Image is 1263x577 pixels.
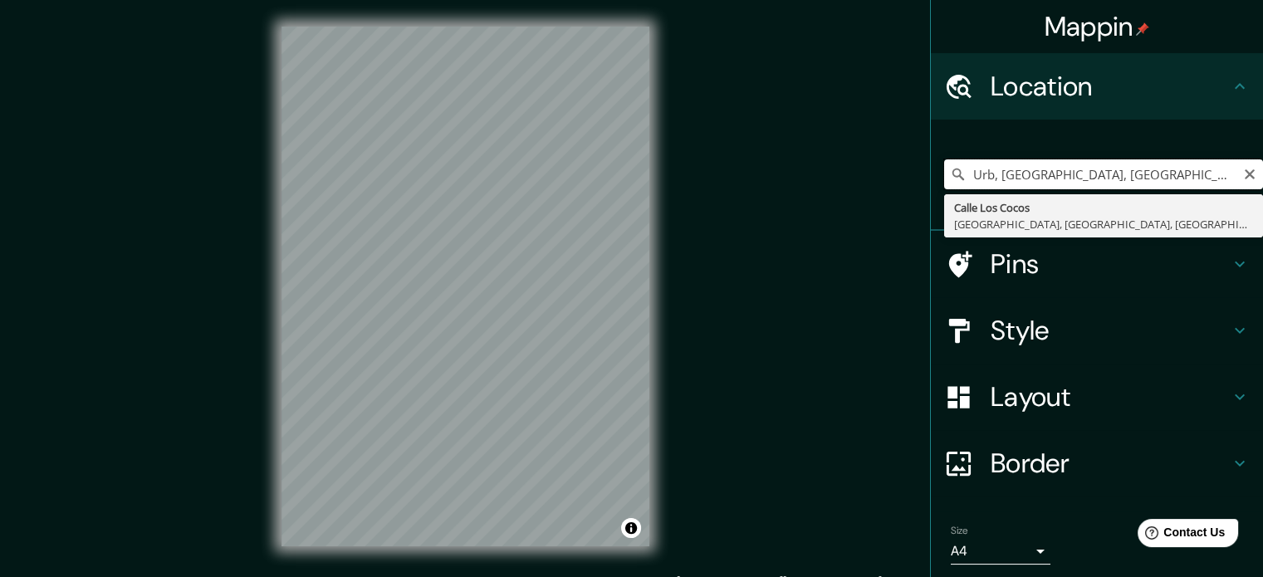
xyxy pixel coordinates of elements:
[931,364,1263,430] div: Layout
[951,538,1050,565] div: A4
[1115,512,1245,559] iframe: Help widget launcher
[1243,165,1256,181] button: Clear
[944,159,1263,189] input: Pick your city or area
[991,380,1230,413] h4: Layout
[991,70,1230,103] h4: Location
[1045,10,1150,43] h4: Mappin
[621,518,641,538] button: Toggle attribution
[281,27,649,546] canvas: Map
[991,447,1230,480] h4: Border
[951,524,968,538] label: Size
[991,314,1230,347] h4: Style
[931,430,1263,496] div: Border
[954,216,1253,232] div: [GEOGRAPHIC_DATA], [GEOGRAPHIC_DATA], [GEOGRAPHIC_DATA]
[931,297,1263,364] div: Style
[1136,22,1149,36] img: pin-icon.png
[931,231,1263,297] div: Pins
[991,247,1230,281] h4: Pins
[954,199,1253,216] div: Calle Los Cocos
[931,53,1263,120] div: Location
